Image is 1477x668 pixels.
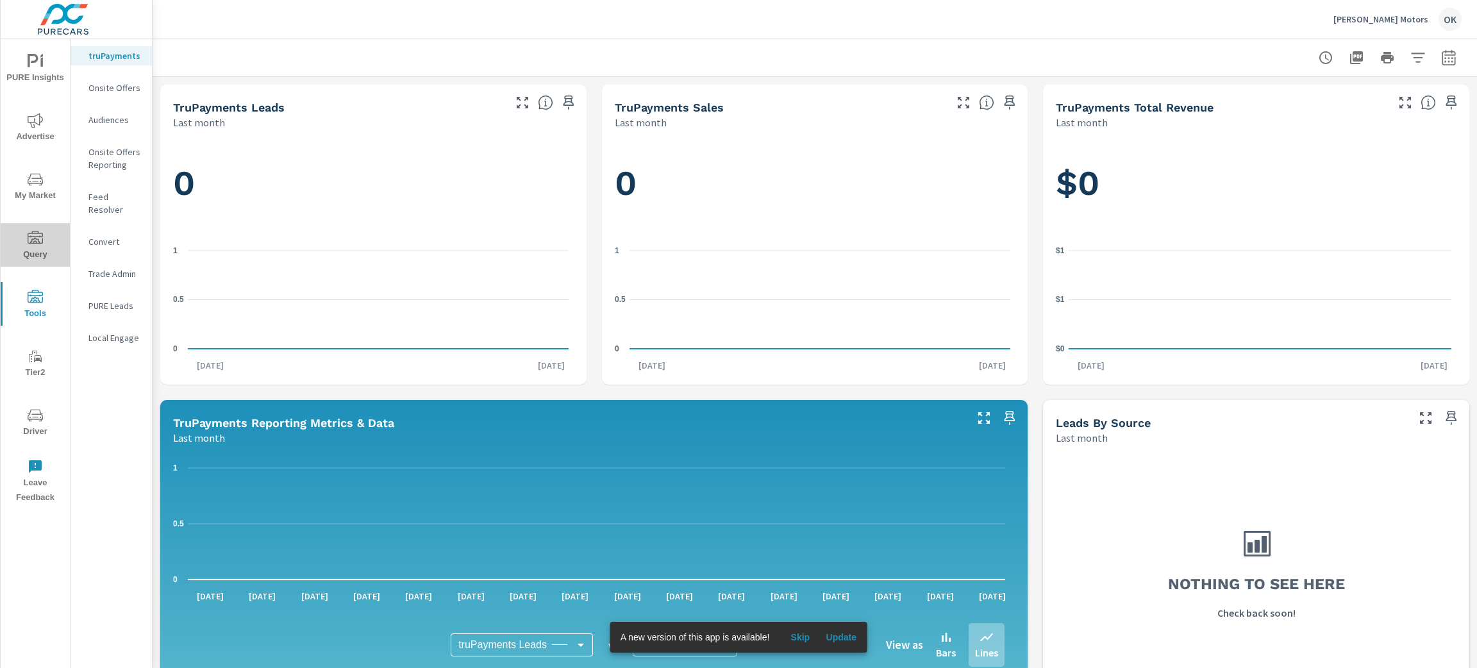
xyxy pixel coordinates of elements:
[886,639,923,651] h6: View as
[173,295,184,304] text: 0.5
[936,645,956,660] p: Bars
[173,101,285,114] h5: truPayments Leads
[71,46,152,65] div: truPayments
[974,408,994,428] button: Make Fullscreen
[4,54,66,85] span: PURE Insights
[780,627,821,647] button: Skip
[458,639,547,651] span: truPayments Leads
[1439,8,1462,31] div: OK
[4,290,66,321] span: Tools
[615,115,667,130] p: Last month
[814,590,858,603] p: [DATE]
[88,113,142,126] p: Audiences
[1441,408,1462,428] span: Save this to your personalized report
[4,459,66,505] span: Leave Feedback
[999,92,1020,113] span: Save this to your personalized report
[71,78,152,97] div: Onsite Offers
[1412,359,1456,372] p: [DATE]
[71,296,152,315] div: PURE Leads
[188,359,233,372] p: [DATE]
[657,590,702,603] p: [DATE]
[593,639,633,651] p: vs
[1344,45,1369,71] button: "Export Report to PDF"
[821,627,862,647] button: Update
[1395,92,1415,113] button: Make Fullscreen
[615,344,619,353] text: 0
[88,49,142,62] p: truPayments
[529,359,574,372] p: [DATE]
[558,92,579,113] span: Save this to your personalized report
[344,590,389,603] p: [DATE]
[1056,430,1108,446] p: Last month
[4,349,66,380] span: Tier2
[1168,573,1345,595] h3: Nothing to see here
[953,92,974,113] button: Make Fullscreen
[970,359,1015,372] p: [DATE]
[449,590,494,603] p: [DATE]
[605,590,650,603] p: [DATE]
[615,162,1015,205] h1: 0
[88,331,142,344] p: Local Engage
[451,633,593,656] div: truPayments Leads
[88,235,142,248] p: Convert
[1374,45,1400,71] button: Print Report
[512,92,533,113] button: Make Fullscreen
[396,590,441,603] p: [DATE]
[88,190,142,216] p: Feed Resolver
[173,162,574,205] h1: 0
[173,575,178,584] text: 0
[975,645,998,660] p: Lines
[1069,359,1114,372] p: [DATE]
[4,113,66,144] span: Advertise
[918,590,963,603] p: [DATE]
[173,246,178,255] text: 1
[71,328,152,347] div: Local Engage
[1056,162,1456,205] h1: $0
[1415,408,1436,428] button: Make Fullscreen
[979,95,994,110] span: Number of sales matched to a truPayments lead. [Source: This data is sourced from the dealer's DM...
[1333,13,1428,25] p: [PERSON_NAME] Motors
[826,631,856,643] span: Update
[88,81,142,94] p: Onsite Offers
[501,590,546,603] p: [DATE]
[709,590,754,603] p: [DATE]
[173,463,178,472] text: 1
[173,430,225,446] p: Last month
[621,632,770,642] span: A new version of this app is available!
[71,187,152,219] div: Feed Resolver
[4,231,66,262] span: Query
[999,408,1020,428] span: Save this to your personalized report
[615,295,626,304] text: 0.5
[173,519,184,528] text: 0.5
[71,142,152,174] div: Onsite Offers Reporting
[1217,605,1296,621] p: Check back soon!
[173,344,178,353] text: 0
[1421,95,1436,110] span: Total revenue from sales matched to a truPayments lead. [Source: This data is sourced from the de...
[1056,246,1065,255] text: $1
[1056,101,1214,114] h5: truPayments Total Revenue
[4,408,66,439] span: Driver
[615,101,724,114] h5: truPayments Sales
[538,95,553,110] span: The number of truPayments leads.
[292,590,337,603] p: [DATE]
[1056,344,1065,353] text: $0
[4,172,66,203] span: My Market
[71,264,152,283] div: Trade Admin
[970,590,1015,603] p: [DATE]
[865,590,910,603] p: [DATE]
[1441,92,1462,113] span: Save this to your personalized report
[1056,115,1108,130] p: Last month
[173,115,225,130] p: Last month
[1056,295,1065,304] text: $1
[88,299,142,312] p: PURE Leads
[762,590,806,603] p: [DATE]
[1405,45,1431,71] button: Apply Filters
[615,246,619,255] text: 1
[88,146,142,171] p: Onsite Offers Reporting
[1436,45,1462,71] button: Select Date Range
[188,590,233,603] p: [DATE]
[240,590,285,603] p: [DATE]
[71,110,152,129] div: Audiences
[1056,416,1151,430] h5: Leads By Source
[88,267,142,280] p: Trade Admin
